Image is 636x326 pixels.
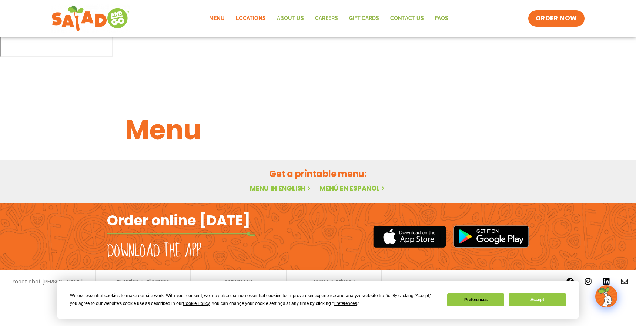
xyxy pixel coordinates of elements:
a: nutrition & allergens [117,279,169,284]
a: contact us [224,279,253,284]
a: Careers [309,10,344,27]
a: FAQs [429,10,454,27]
a: Contact Us [385,10,429,27]
span: ORDER NOW [536,14,577,23]
button: Preferences [447,293,504,306]
h2: Get a printable menu: [125,167,511,180]
a: Locations [230,10,271,27]
img: appstore [373,225,446,249]
span: Cookie Policy [183,301,210,306]
nav: Menu [204,10,454,27]
a: ORDER NOW [528,10,585,27]
a: meet chef [PERSON_NAME] [13,279,83,284]
img: wpChatIcon [596,286,617,307]
img: fork [107,232,255,236]
img: new-SAG-logo-768×292 [51,4,130,33]
a: Menu in English [250,184,312,193]
a: terms & privacy [313,279,355,284]
a: Menu [204,10,230,27]
h2: Order online [DATE] [107,211,250,229]
span: Preferences [334,301,357,306]
a: GIFT CARDS [344,10,385,27]
button: Accept [509,293,566,306]
h2: Download the app [107,241,201,262]
h1: Menu [125,110,511,150]
a: Menú en español [319,184,386,193]
img: google_play [453,225,529,248]
div: We use essential cookies to make our site work. With your consent, we may also use non-essential ... [70,292,438,307]
div: Cookie Consent Prompt [57,281,579,319]
a: About Us [271,10,309,27]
